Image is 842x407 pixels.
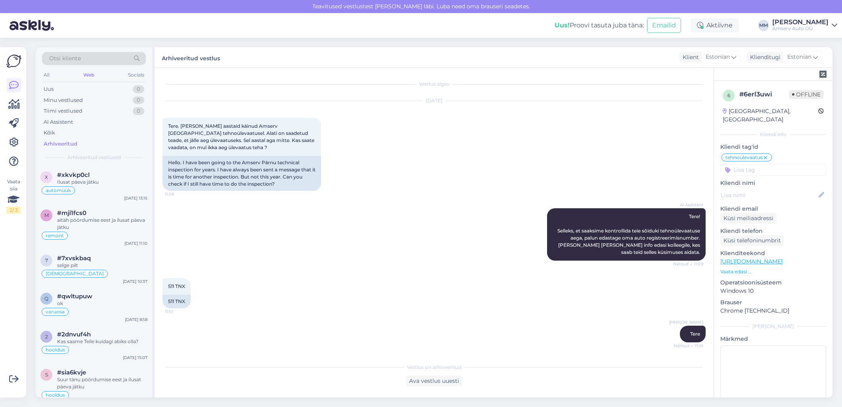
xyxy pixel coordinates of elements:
[123,278,147,284] div: [DATE] 10:37
[44,129,55,137] div: Kõik
[407,364,461,371] span: Vestlus on arhiveeritud
[772,19,837,32] a: [PERSON_NAME]Amserv Auto OÜ
[44,85,54,93] div: Uus
[44,140,77,148] div: Arhiveeritud
[44,296,48,301] span: q
[6,207,21,214] div: 2 / 3
[133,96,144,104] div: 0
[673,261,703,267] span: Nähtud ✓ 11:09
[720,227,826,235] p: Kliendi telefon
[45,334,48,340] span: 2
[720,258,783,265] a: [URL][DOMAIN_NAME]
[57,217,147,231] div: aitäh pöördumise eest ja ilusat päeva jätku
[46,393,65,397] span: hooldus
[57,293,92,300] span: #qwltupuw
[45,257,48,263] span: 7
[674,202,703,208] span: AI Assistent
[57,300,147,307] div: ok
[57,209,86,217] span: #mji1fcs0
[123,355,147,361] div: [DATE] 15:07
[57,331,91,338] span: #2dnvuf4h
[163,295,191,308] div: 511 TNX
[772,25,829,32] div: Amserv Auto OÜ
[44,107,82,115] div: Tiimi vestlused
[674,343,703,349] span: Nähtud ✓ 11:10
[46,309,65,314] span: varuosa
[57,338,147,345] div: Kas saame Teile kuidagi abiks olla?
[647,18,681,33] button: Emailid
[819,71,827,78] img: zendesk
[679,53,699,61] div: Klient
[720,335,826,343] p: Märkmed
[44,118,73,126] div: AI Assistent
[163,97,706,104] div: [DATE]
[82,70,96,80] div: Web
[57,376,147,390] div: Suur tänu pöördumise eest ja ilusat päeva jätku
[133,107,144,115] div: 0
[165,309,195,315] span: 11:10
[124,240,147,246] div: [DATE] 11:10
[44,96,83,104] div: Minu vestlused
[720,143,826,151] p: Kliendi tag'id
[165,191,195,197] span: 11:09
[720,307,826,315] p: Chrome [TECHNICAL_ID]
[747,53,781,61] div: Klienditugi
[706,53,730,61] span: Estonian
[45,372,48,378] span: s
[787,53,811,61] span: Estonian
[720,235,784,246] div: Küsi telefoninumbrit
[720,249,826,257] p: Klienditeekond
[739,90,789,99] div: # 6erl3uwi
[162,52,220,63] label: Arhiveeritud vestlus
[720,287,826,295] p: Windows 10
[46,271,104,276] span: [DEMOGRAPHIC_DATA]
[168,283,185,289] span: 511 TNX
[46,188,71,193] span: automüük
[669,319,703,325] span: [PERSON_NAME]
[720,323,826,330] div: [PERSON_NAME]
[406,376,462,386] div: Ava vestlus uuesti
[163,156,321,191] div: Hello. I have been going to the Amserv Pärnu technical inspection for years. I have always been s...
[57,369,86,376] span: #sia6kvje
[691,18,739,33] div: Aktiivne
[67,154,121,161] span: Arhiveeritud vestlused
[44,212,49,218] span: m
[125,317,147,323] div: [DATE] 8:58
[163,81,706,88] div: Vestlus algas
[168,123,316,150] span: Tere. [PERSON_NAME] aastaid käinud Amserv [GEOGRAPHIC_DATA] tehnoülevaatusel. Alati on saadetud t...
[720,205,826,213] p: Kliendi email
[133,85,144,93] div: 0
[789,90,824,99] span: Offline
[720,268,826,275] p: Vaata edasi ...
[57,255,91,262] span: #7xvskbaq
[723,107,818,124] div: [GEOGRAPHIC_DATA], [GEOGRAPHIC_DATA]
[46,233,64,238] span: remont
[6,178,21,214] div: Vaata siia
[720,164,826,176] input: Lisa tag
[555,21,644,30] div: Proovi tasuta juba täna:
[49,54,81,63] span: Otsi kliente
[126,70,146,80] div: Socials
[45,174,48,180] span: x
[720,213,777,224] div: Küsi meiliaadressi
[721,191,817,200] input: Lisa nimi
[57,179,147,186] div: Ilusat päeva jätku
[57,171,90,179] span: #xkvkp0cl
[772,19,829,25] div: [PERSON_NAME]
[57,262,147,269] div: selge pilt
[720,298,826,307] p: Brauser
[46,347,65,352] span: hooldus
[720,278,826,287] p: Operatsioonisüsteem
[725,155,763,160] span: tehnoülevaatus
[720,131,826,138] div: Kliendi info
[42,70,51,80] div: All
[720,179,826,187] p: Kliendi nimi
[6,54,21,69] img: Askly Logo
[727,92,730,98] span: 6
[555,21,570,29] b: Uus!
[758,20,769,31] div: MM
[124,195,147,201] div: [DATE] 13:15
[690,331,700,337] span: Tere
